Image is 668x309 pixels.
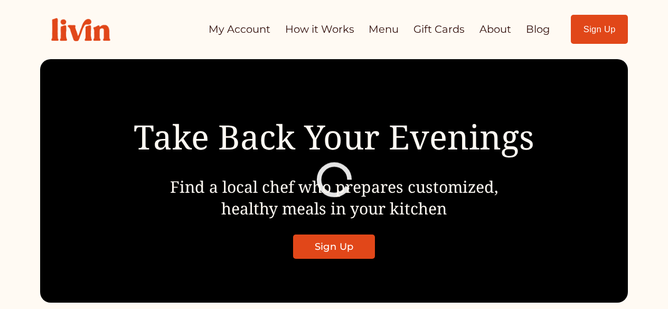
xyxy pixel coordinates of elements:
[293,235,375,258] a: Sign Up
[134,114,534,160] span: Take Back Your Evenings
[369,19,399,40] a: Menu
[413,19,465,40] a: Gift Cards
[571,15,628,44] a: Sign Up
[170,176,498,219] span: Find a local chef who prepares customized, healthy meals in your kitchen
[285,19,354,40] a: How it Works
[40,7,121,52] img: Livin
[209,19,270,40] a: My Account
[526,19,550,40] a: Blog
[479,19,511,40] a: About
